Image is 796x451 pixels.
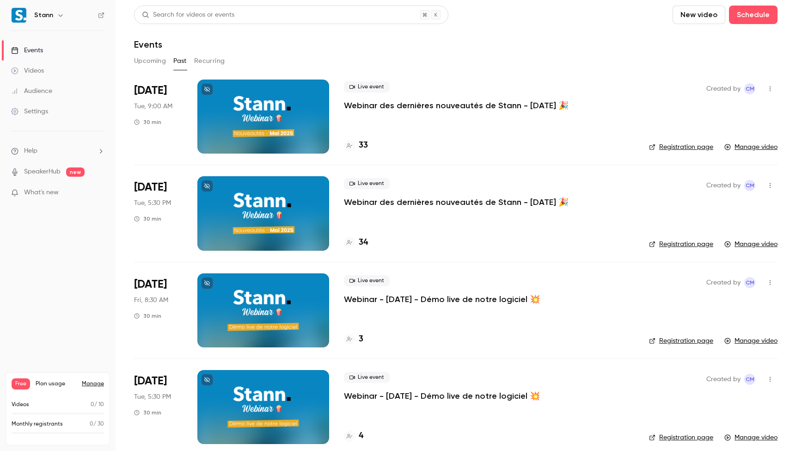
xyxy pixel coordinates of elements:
[11,46,43,55] div: Events
[134,374,167,389] span: [DATE]
[649,240,713,249] a: Registration page
[729,6,778,24] button: Schedule
[344,430,363,442] a: 4
[344,236,368,249] a: 34
[134,273,183,347] div: Apr 11 Fri, 8:30 AM (Europe/Paris)
[194,54,225,68] button: Recurring
[706,83,741,94] span: Created by
[134,80,183,154] div: Jun 3 Tue, 9:00 AM (Europe/Paris)
[359,430,363,442] h4: 4
[142,10,234,20] div: Search for videos or events
[744,277,755,288] span: Camille MONNA
[344,100,569,111] a: Webinar des dernières nouveautés de Stann - [DATE] 🎉
[11,66,44,75] div: Videos
[344,197,569,208] a: Webinar des dernières nouveautés de Stann - [DATE] 🎉
[344,390,540,402] a: Webinar - [DATE] - Démo live de notre logiciel 💥
[744,374,755,385] span: Camille MONNA
[11,107,48,116] div: Settings
[12,401,29,409] p: Videos
[134,198,171,208] span: Tue, 5:30 PM
[36,380,76,388] span: Plan usage
[90,421,93,427] span: 0
[12,378,30,389] span: Free
[34,11,53,20] h6: Stann
[134,312,161,320] div: 30 min
[344,178,390,189] span: Live event
[134,102,172,111] span: Tue, 9:00 AM
[724,142,778,152] a: Manage video
[744,83,755,94] span: Camille MONNA
[11,146,104,156] li: help-dropdown-opener
[91,402,94,408] span: 0
[344,294,540,305] a: Webinar - [DATE] - Démo live de notre logiciel 💥
[24,167,61,177] a: SpeakerHub
[134,370,183,444] div: Apr 8 Tue, 5:30 PM (Europe/Paris)
[344,139,368,152] a: 33
[93,189,104,197] iframe: Noticeable Trigger
[134,180,167,195] span: [DATE]
[724,240,778,249] a: Manage video
[746,83,754,94] span: CM
[134,409,161,416] div: 30 min
[344,333,363,346] a: 3
[90,420,104,428] p: / 30
[359,236,368,249] h4: 34
[744,180,755,191] span: Camille MONNA
[649,336,713,346] a: Registration page
[82,380,104,388] a: Manage
[649,142,713,152] a: Registration page
[134,277,167,292] span: [DATE]
[746,277,754,288] span: CM
[673,6,725,24] button: New video
[344,372,390,383] span: Live event
[746,374,754,385] span: CM
[344,275,390,286] span: Live event
[649,433,713,442] a: Registration page
[134,39,162,50] h1: Events
[134,176,183,250] div: May 27 Tue, 5:30 PM (Europe/Paris)
[359,333,363,346] h4: 3
[134,118,161,126] div: 30 min
[746,180,754,191] span: CM
[24,188,59,198] span: What's new
[134,392,171,402] span: Tue, 5:30 PM
[706,180,741,191] span: Created by
[134,83,167,98] span: [DATE]
[724,336,778,346] a: Manage video
[24,146,37,156] span: Help
[134,215,161,222] div: 30 min
[706,277,741,288] span: Created by
[173,54,187,68] button: Past
[344,81,390,93] span: Live event
[706,374,741,385] span: Created by
[91,401,104,409] p: / 10
[12,8,26,23] img: Stann
[359,139,368,152] h4: 33
[134,296,168,305] span: Fri, 8:30 AM
[12,420,63,428] p: Monthly registrants
[134,54,166,68] button: Upcoming
[11,86,52,96] div: Audience
[66,167,85,177] span: new
[724,433,778,442] a: Manage video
